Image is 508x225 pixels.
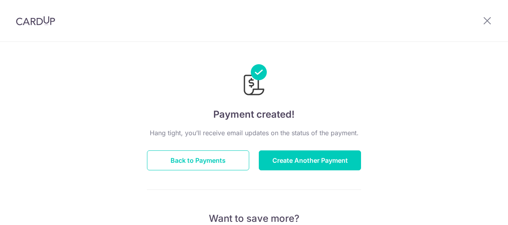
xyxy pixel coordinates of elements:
button: Create Another Payment [259,150,361,170]
p: Hang tight, you’ll receive email updates on the status of the payment. [147,128,361,138]
h4: Payment created! [147,107,361,122]
img: Payments [241,64,267,98]
p: Want to save more? [147,212,361,225]
img: CardUp [16,16,55,26]
button: Back to Payments [147,150,249,170]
